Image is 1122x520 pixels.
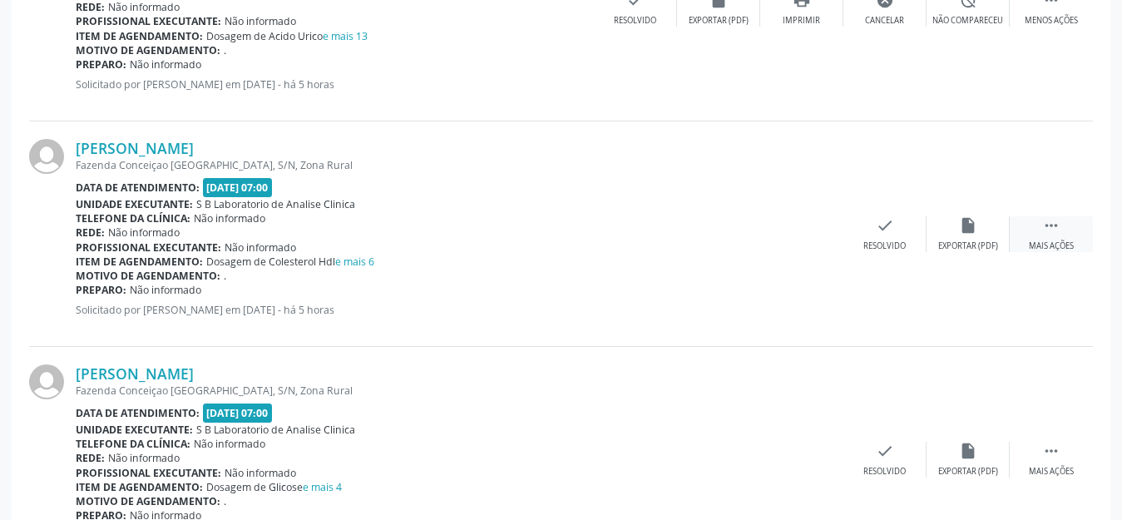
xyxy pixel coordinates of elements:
span: S B Laboratorio de Analise Clinica [196,197,355,211]
span: Dosagem de Acido Urico [206,29,368,43]
div: Exportar (PDF) [938,466,998,478]
div: Exportar (PDF) [938,240,998,252]
div: Resolvido [863,240,906,252]
div: Não compareceu [932,15,1003,27]
b: Motivo de agendamento: [76,269,220,283]
span: S B Laboratorio de Analise Clinica [196,423,355,437]
span: Não informado [108,225,180,240]
a: e mais 6 [335,255,374,269]
i: check [876,442,894,460]
div: Exportar (PDF) [689,15,749,27]
span: Não informado [225,14,296,28]
b: Telefone da clínica: [76,437,190,451]
b: Rede: [76,451,105,465]
div: Fazenda Conceiçao [GEOGRAPHIC_DATA], S/N, Zona Rural [76,384,843,398]
p: Solicitado por [PERSON_NAME] em [DATE] - há 5 horas [76,303,843,317]
div: Imprimir [783,15,820,27]
span: Não informado [194,437,265,451]
img: img [29,139,64,174]
i: check [876,216,894,235]
div: Mais ações [1029,466,1074,478]
b: Unidade executante: [76,197,193,211]
span: Não informado [130,57,201,72]
b: Profissional executante: [76,466,221,480]
b: Preparo: [76,283,126,297]
div: Resolvido [614,15,656,27]
span: . [224,269,226,283]
b: Unidade executante: [76,423,193,437]
span: [DATE] 07:00 [203,404,273,423]
i: insert_drive_file [959,216,977,235]
b: Item de agendamento: [76,29,203,43]
div: Mais ações [1029,240,1074,252]
b: Data de atendimento: [76,406,200,420]
b: Telefone da clínica: [76,211,190,225]
b: Motivo de agendamento: [76,43,220,57]
b: Rede: [76,225,105,240]
span: Não informado [225,240,296,255]
div: Cancelar [865,15,904,27]
a: [PERSON_NAME] [76,364,194,383]
span: . [224,43,226,57]
span: Não informado [194,211,265,225]
div: Menos ações [1025,15,1078,27]
a: [PERSON_NAME] [76,139,194,157]
span: Não informado [130,283,201,297]
span: Não informado [108,451,180,465]
div: Resolvido [863,466,906,478]
span: . [224,494,226,508]
a: e mais 13 [323,29,368,43]
b: Item de agendamento: [76,480,203,494]
i:  [1042,442,1060,460]
span: Dosagem de Colesterol Hdl [206,255,374,269]
i: insert_drive_file [959,442,977,460]
i:  [1042,216,1060,235]
span: Dosagem de Glicose [206,480,342,494]
a: e mais 4 [303,480,342,494]
span: [DATE] 07:00 [203,178,273,197]
b: Preparo: [76,57,126,72]
b: Profissional executante: [76,14,221,28]
b: Item de agendamento: [76,255,203,269]
b: Data de atendimento: [76,181,200,195]
div: Fazenda Conceiçao [GEOGRAPHIC_DATA], S/N, Zona Rural [76,158,843,172]
b: Motivo de agendamento: [76,494,220,508]
img: img [29,364,64,399]
b: Profissional executante: [76,240,221,255]
span: Não informado [225,466,296,480]
p: Solicitado por [PERSON_NAME] em [DATE] - há 5 horas [76,77,594,92]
